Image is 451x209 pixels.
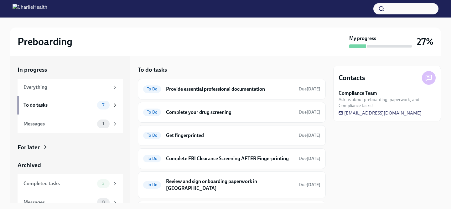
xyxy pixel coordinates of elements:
a: For later [18,143,123,151]
span: Due [299,182,320,187]
span: To Do [143,133,161,138]
a: To DoComplete your drug screeningDue[DATE] [143,107,320,117]
strong: [DATE] [307,133,320,138]
h6: Review and sign onboarding paperwork in [GEOGRAPHIC_DATA] [166,178,294,192]
span: 1 [99,121,108,126]
a: To DoGet fingerprintedDue[DATE] [143,130,320,140]
strong: [DATE] [307,182,320,187]
span: 3 [98,181,108,186]
a: Everything [18,79,123,96]
span: To Do [143,110,161,115]
span: October 1st, 2025 08:00 [299,155,320,161]
span: To Do [143,156,161,161]
span: 7 [98,103,108,107]
a: To DoReview and sign onboarding paperwork in [GEOGRAPHIC_DATA]Due[DATE] [143,177,320,193]
span: Due [299,133,320,138]
div: Completed tasks [23,180,95,187]
img: CharlieHealth [13,4,47,14]
span: Ask us about preboarding, paperwork, and Compliance tasks! [339,97,436,109]
span: Due [299,110,320,115]
span: To Do [143,182,161,187]
strong: My progress [349,35,376,42]
h6: Provide essential professional documentation [166,86,294,93]
strong: [DATE] [307,110,320,115]
a: [EMAIL_ADDRESS][DOMAIN_NAME] [339,110,422,116]
strong: [DATE] [307,156,320,161]
strong: Compliance Team [339,90,377,97]
div: Everything [23,84,110,91]
h6: Complete your drug screening [166,109,294,116]
h6: Complete FBI Clearance Screening AFTER Fingerprinting [166,155,294,162]
h6: Get fingerprinted [166,132,294,139]
strong: [DATE] [307,86,320,92]
a: Messages1 [18,115,123,133]
span: Due [299,156,320,161]
span: Due [299,86,320,92]
a: Completed tasks3 [18,174,123,193]
h3: 27% [417,36,433,47]
h2: Preboarding [18,35,72,48]
div: To do tasks [23,102,95,109]
a: To DoComplete FBI Clearance Screening AFTER FingerprintingDue[DATE] [143,154,320,164]
span: To Do [143,87,161,91]
h5: To do tasks [138,66,167,74]
div: Messages [23,199,95,206]
a: Archived [18,161,123,169]
div: For later [18,143,40,151]
span: 0 [98,200,109,205]
h4: Contacts [339,73,365,83]
a: To DoProvide essential professional documentationDue[DATE] [143,84,320,94]
a: In progress [18,66,123,74]
span: October 2nd, 2025 08:00 [299,182,320,188]
a: To do tasks7 [18,96,123,115]
div: Messages [23,120,95,127]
